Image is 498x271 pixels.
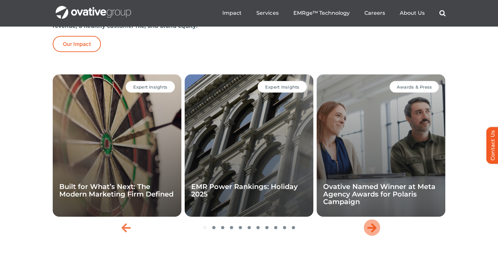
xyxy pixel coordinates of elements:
[56,5,131,11] a: OG_Full_horizontal_WHT
[63,41,91,47] span: Our Impact
[265,226,268,229] span: Go to slide 8
[118,219,135,236] div: Previous slide
[222,3,445,24] nav: Menu
[185,74,313,217] div: 2 / 11
[53,74,181,217] div: 1 / 11
[256,10,278,16] a: Services
[53,16,430,29] strong: profitable revenue, a healthy customer file, and brand equity.
[221,226,224,229] span: Go to slide 3
[274,226,277,229] span: Go to slide 9
[293,10,349,16] a: EMRge™ Technology
[317,74,445,217] div: 3 / 11
[212,226,215,229] span: Go to slide 2
[364,10,385,16] a: Careers
[439,10,445,16] a: Search
[364,219,380,236] div: Next slide
[248,226,251,229] span: Go to slide 6
[222,10,242,16] a: Impact
[256,226,260,229] span: Go to slide 7
[292,226,295,229] span: Go to slide 11
[399,10,424,16] a: About Us
[191,182,298,198] a: EMR Power Rankings: Holiday 2025
[59,182,174,198] a: Built for What’s Next: The Modern Marketing Firm Defined
[323,182,435,206] a: Ovative Named Winner at Meta Agency Awards for Polaris Campaign
[239,226,242,229] span: Go to slide 5
[203,226,207,229] span: Go to slide 1
[53,36,101,52] a: Our Impact
[230,226,233,229] span: Go to slide 4
[283,226,286,229] span: Go to slide 10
